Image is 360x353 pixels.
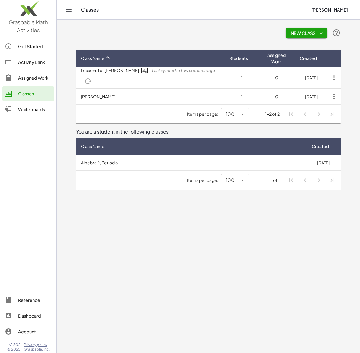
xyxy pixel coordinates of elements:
span: Graspable Math Activities [9,19,48,33]
a: Reference [2,293,54,307]
span: Assigned Work [264,52,289,65]
a: Get Started [2,39,54,54]
a: Dashboard [2,308,54,323]
span: Created [300,55,317,61]
a: Account [2,324,54,339]
td: [DATE] [294,89,329,104]
div: Dashboard [18,312,52,319]
div: Assigned Work [18,74,52,81]
span: 0 [275,94,278,99]
a: Privacy policy [24,342,50,347]
div: You are a student in the following classes: [76,128,341,135]
span: Students [229,55,248,61]
td: [PERSON_NAME] [76,89,224,104]
nav: Pagination Navigation [284,107,339,121]
span: Last synced: a few seconds ago [152,68,215,73]
td: [DATE] [294,67,329,89]
td: [DATE] [306,155,341,170]
span: [PERSON_NAME] [311,7,348,12]
span: | [21,342,23,347]
span: Items per page: [187,111,221,117]
div: Account [18,328,52,335]
a: Assigned Work [2,71,54,85]
td: 1 [224,67,259,89]
td: Lessons for [PERSON_NAME] [76,67,224,89]
span: Class Name [81,143,104,150]
div: Activity Bank [18,58,52,66]
span: Created [312,143,329,150]
a: Classes [2,86,54,101]
div: Classes [18,90,52,97]
span: 100 [226,111,235,118]
span: Items per page: [187,177,221,183]
button: Toggle navigation [64,5,74,15]
div: 1-2 of 2 [265,111,280,117]
div: Get Started [18,43,52,50]
span: 100 [226,176,235,184]
td: Algebra 2, Period 6 [76,155,306,170]
span: v1.30.1 [9,342,20,347]
a: Activity Bank [2,55,54,69]
button: New Class [286,28,327,38]
td: 1 [224,89,259,104]
span: New Class [291,30,323,36]
div: Reference [18,296,52,304]
span: Graspable, Inc. [24,347,50,352]
button: [PERSON_NAME] [306,4,353,15]
span: 0 [275,75,278,80]
div: Whiteboards [18,106,52,113]
a: Whiteboards [2,102,54,117]
span: | [21,347,23,352]
span: © 2025 [7,347,20,352]
span: Class Name [81,55,104,61]
div: 1-1 of 1 [267,177,280,183]
nav: Pagination Navigation [284,173,339,187]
